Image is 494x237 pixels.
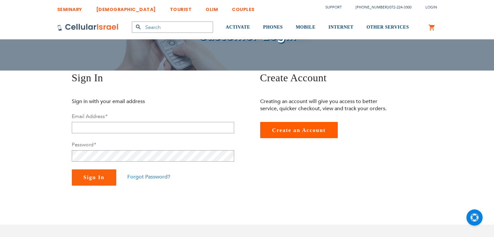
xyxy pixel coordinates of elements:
[366,15,409,40] a: OTHER SERVICES
[72,72,103,84] span: Sign In
[96,2,156,14] a: [DEMOGRAPHIC_DATA]
[72,98,203,105] p: Sign in with your email address
[226,15,250,40] a: ACTIVATE
[425,5,437,10] span: Login
[57,23,119,31] img: Cellular Israel Logo
[325,5,342,10] a: Support
[260,72,327,84] span: Create Account
[260,98,392,112] p: Creating an account will give you access to better service, quicker checkout, view and track your...
[132,21,213,33] input: Search
[226,25,250,30] span: ACTIVATE
[127,173,170,180] a: Forgot Password?
[328,25,353,30] span: INTERNET
[366,25,409,30] span: OTHER SERVICES
[57,2,82,14] a: SEMINARY
[389,5,412,10] a: 072-224-3300
[72,169,116,186] button: Sign In
[72,113,107,120] label: Email Address
[72,122,234,133] input: Email
[263,25,283,30] span: PHONES
[232,2,255,14] a: COUPLES
[356,5,388,10] a: [PHONE_NUMBER]
[263,15,283,40] a: PHONES
[272,127,326,133] span: Create an Account
[260,122,338,138] a: Create an Account
[328,15,353,40] a: INTERNET
[206,2,218,14] a: OLIM
[83,174,105,180] span: Sign In
[170,2,192,14] a: TOURIST
[296,15,316,40] a: MOBILE
[349,3,412,12] li: /
[72,141,96,148] label: Password
[296,25,316,30] span: MOBILE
